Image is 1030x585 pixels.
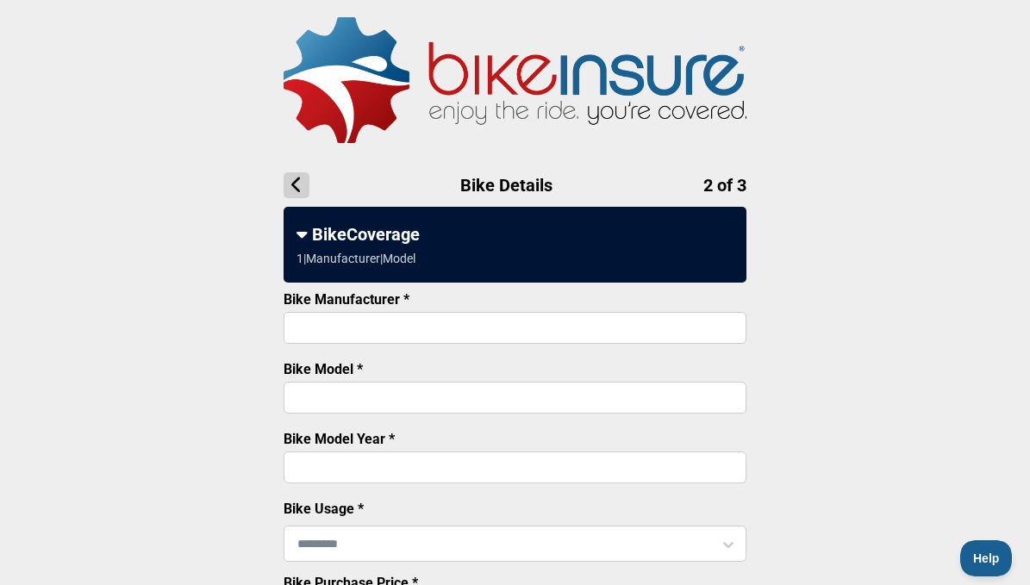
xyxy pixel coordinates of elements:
[960,540,1013,576] iframe: Toggle Customer Support
[284,361,363,377] label: Bike Model *
[297,252,415,265] div: 1 | Manufacturer | Model
[703,175,746,196] span: 2 of 3
[284,291,409,308] label: Bike Manufacturer *
[284,501,364,517] label: Bike Usage *
[284,172,746,198] h1: Bike Details
[297,224,733,245] div: BikeCoverage
[284,431,395,447] label: Bike Model Year *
